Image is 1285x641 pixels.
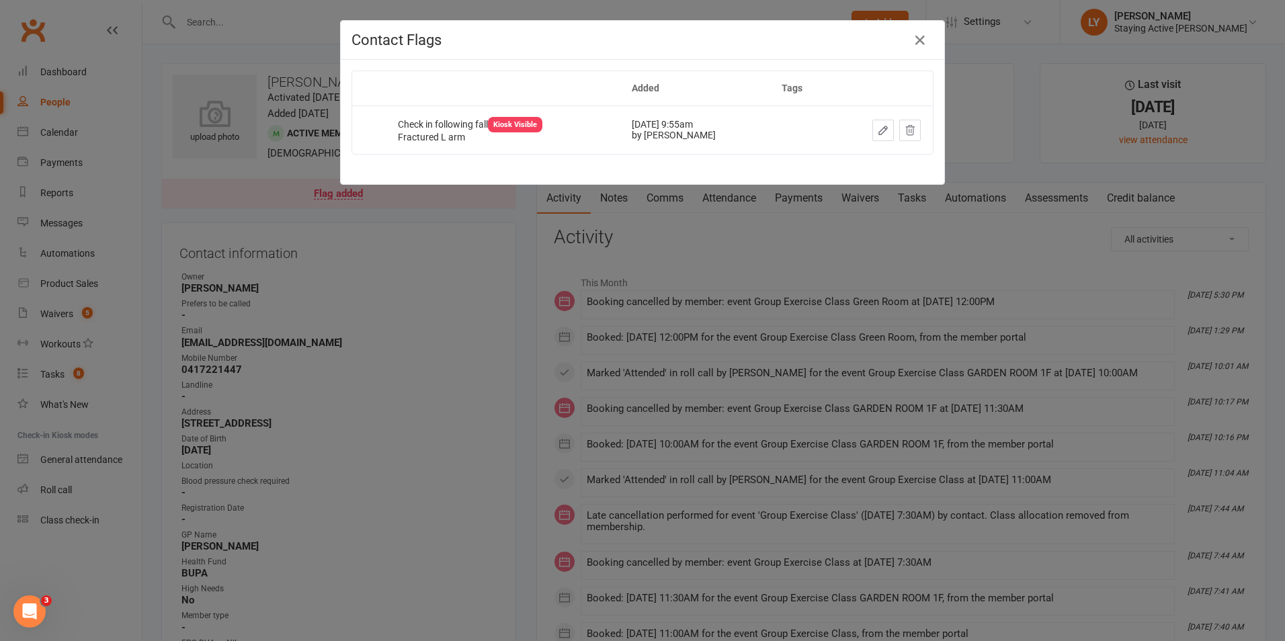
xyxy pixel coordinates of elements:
td: [DATE] 9:55am by [PERSON_NAME] [620,105,770,153]
th: Added [620,71,770,105]
h4: Contact Flags [351,32,934,48]
th: Tags [770,71,832,105]
span: 3 [41,595,52,606]
div: Fractured L arm [398,132,608,142]
button: Dismiss this flag [899,120,921,141]
div: Kiosk Visible [488,117,542,132]
iframe: Intercom live chat [13,595,46,628]
button: Close [909,30,931,51]
span: Check in following fall [398,119,542,130]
